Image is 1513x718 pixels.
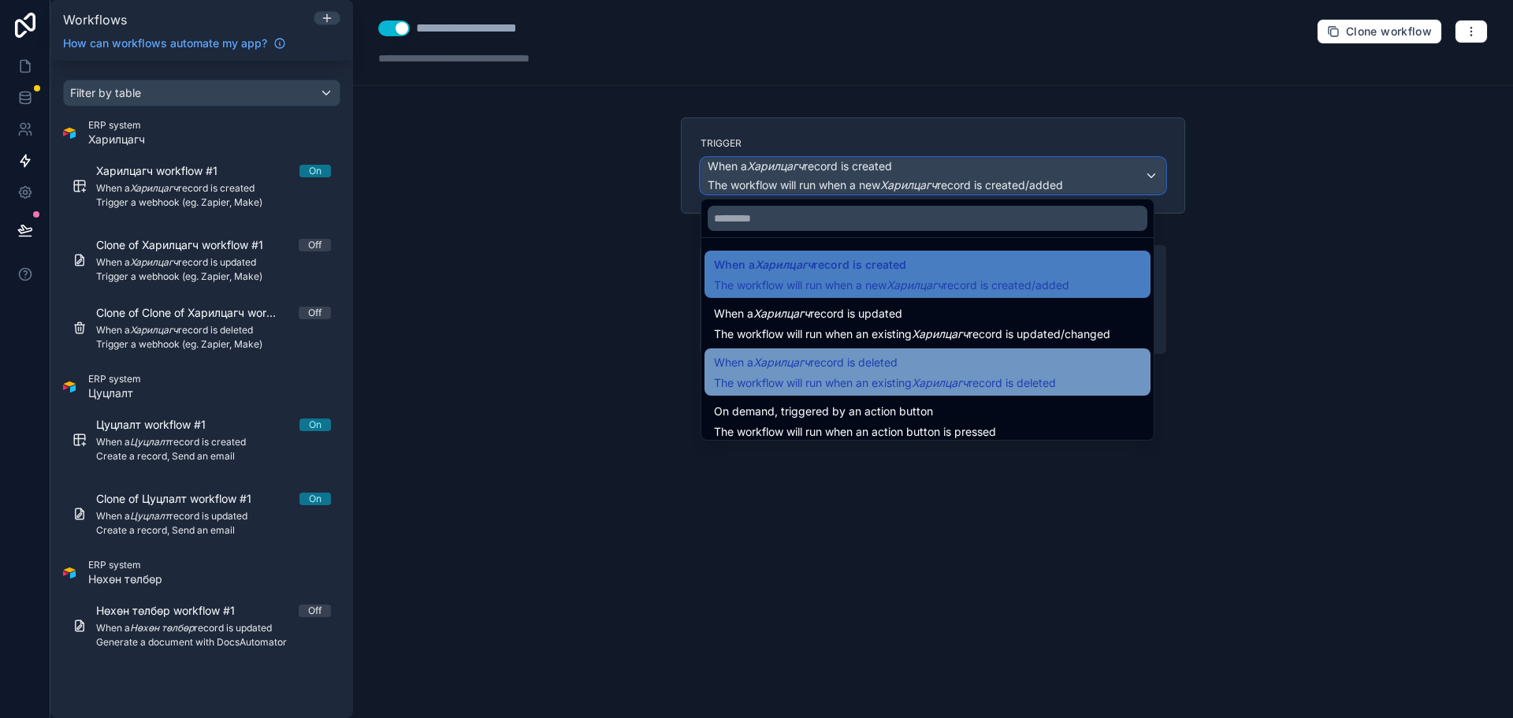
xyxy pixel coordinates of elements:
[714,376,1056,389] span: The workflow will run when an existing record is deleted
[714,255,906,274] span: When a record is created
[753,355,810,369] em: Харилцагч
[714,278,1069,292] span: The workflow will run when a new record is created/added
[714,353,898,372] span: When a record is deleted
[912,327,968,340] em: Харилцагч
[714,304,902,323] span: When a record is updated
[912,376,968,389] em: Харилцагч
[887,278,943,292] em: Харилцагч
[755,258,813,271] em: Харилцагч
[753,307,810,320] em: Харилцагч
[714,425,996,438] span: The workflow will run when an action button is pressed
[714,327,1110,340] span: The workflow will run when an existing record is updated/changed
[714,402,933,421] span: On demand, triggered by an action button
